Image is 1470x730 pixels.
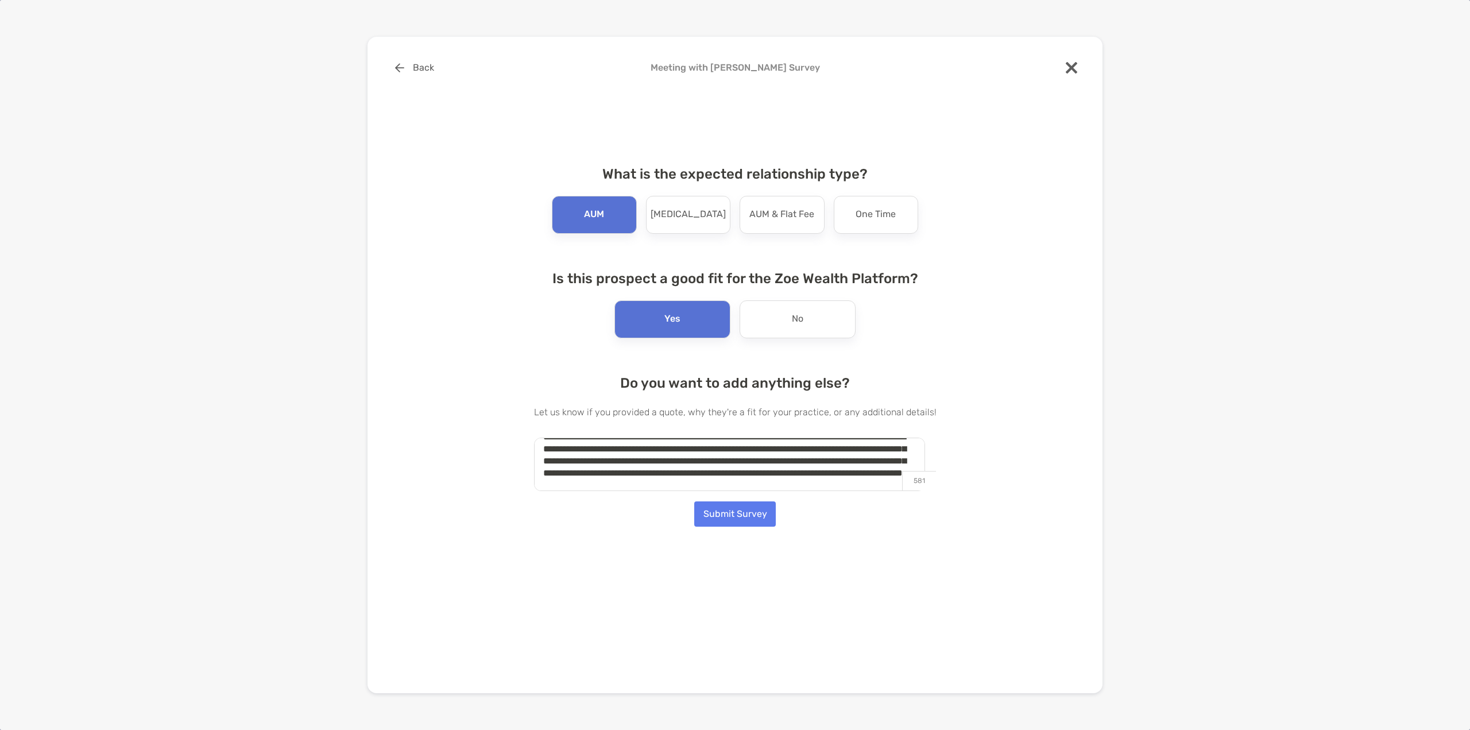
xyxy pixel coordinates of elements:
[664,310,680,329] p: Yes
[386,62,1084,73] h4: Meeting with [PERSON_NAME] Survey
[386,55,443,80] button: Back
[534,271,937,287] h4: Is this prospect a good fit for the Zoe Wealth Platform?
[534,405,937,419] p: Let us know if you provided a quote, why they're a fit for your practice, or any additional details!
[749,206,814,224] p: AUM & Flat Fee
[534,166,937,182] h4: What is the expected relationship type?
[1066,62,1077,74] img: close modal
[856,206,896,224] p: One Time
[534,375,937,391] h4: Do you want to add anything else?
[395,63,404,72] img: button icon
[651,206,726,224] p: [MEDICAL_DATA]
[584,206,604,224] p: AUM
[792,310,803,329] p: No
[902,471,936,490] p: 581
[694,501,776,527] button: Submit Survey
